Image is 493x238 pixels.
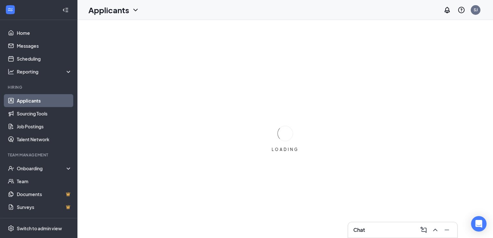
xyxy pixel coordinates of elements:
svg: ComposeMessage [420,226,428,234]
a: Talent Network [17,133,72,146]
svg: UserCheck [8,165,14,172]
a: Team [17,175,72,188]
div: Team Management [8,152,71,158]
div: Open Intercom Messenger [471,216,487,232]
svg: Settings [8,225,14,232]
svg: ChevronUp [431,226,439,234]
svg: Minimize [443,226,451,234]
a: Sourcing Tools [17,107,72,120]
h1: Applicants [88,5,129,15]
div: Hiring [8,84,71,90]
a: Applicants [17,94,72,107]
svg: QuestionInfo [458,6,465,14]
svg: ChevronDown [132,6,139,14]
a: SurveysCrown [17,201,72,213]
svg: Notifications [443,6,451,14]
div: Reporting [17,68,72,75]
svg: Collapse [62,7,69,13]
svg: Analysis [8,68,14,75]
div: Switch to admin view [17,225,62,232]
a: Messages [17,39,72,52]
a: Home [17,26,72,39]
div: SJ [474,7,478,13]
h3: Chat [353,226,365,233]
a: DocumentsCrown [17,188,72,201]
a: Scheduling [17,52,72,65]
button: ChevronUp [430,225,440,235]
div: LOADING [269,147,301,152]
button: Minimize [442,225,452,235]
svg: WorkstreamLogo [7,6,14,13]
div: Onboarding [17,165,66,172]
button: ComposeMessage [418,225,429,235]
a: Job Postings [17,120,72,133]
